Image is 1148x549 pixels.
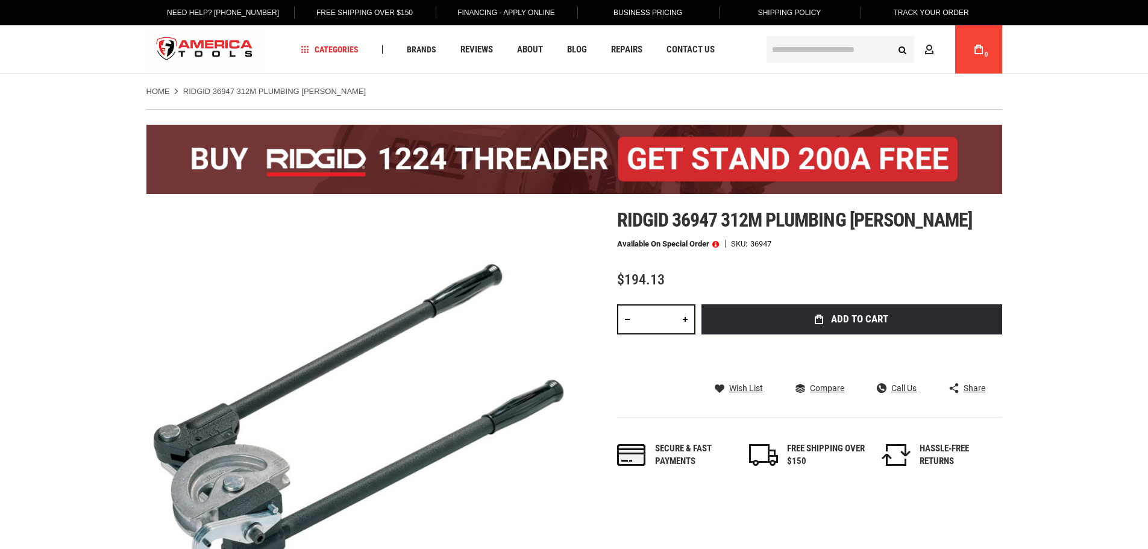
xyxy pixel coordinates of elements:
[920,442,998,468] div: HASSLE-FREE RETURNS
[401,42,442,58] a: Brands
[795,383,844,394] a: Compare
[750,240,771,248] div: 36947
[617,240,719,248] p: Available on Special Order
[460,45,493,54] span: Reviews
[512,42,548,58] a: About
[715,383,763,394] a: Wish List
[617,444,646,466] img: payments
[183,87,366,96] strong: RIDGID 36947 312M PLUMBING [PERSON_NAME]
[146,125,1002,194] img: BOGO: Buy the RIDGID® 1224 Threader (26092), get the 92467 200A Stand FREE!
[606,42,648,58] a: Repairs
[891,38,914,61] button: Search
[295,42,364,58] a: Categories
[758,8,821,17] span: Shipping Policy
[831,314,888,324] span: Add to Cart
[985,51,988,58] span: 0
[146,27,263,72] a: store logo
[964,384,985,392] span: Share
[301,45,359,54] span: Categories
[891,384,917,392] span: Call Us
[617,271,665,288] span: $194.13
[655,442,733,468] div: Secure & fast payments
[517,45,543,54] span: About
[749,444,778,466] img: shipping
[699,338,1005,373] iframe: Secure express checkout frame
[882,444,911,466] img: returns
[810,384,844,392] span: Compare
[562,42,592,58] a: Blog
[455,42,498,58] a: Reviews
[787,442,865,468] div: FREE SHIPPING OVER $150
[731,240,750,248] strong: SKU
[661,42,720,58] a: Contact Us
[701,304,1002,334] button: Add to Cart
[407,45,436,54] span: Brands
[729,384,763,392] span: Wish List
[611,45,642,54] span: Repairs
[617,209,973,231] span: Ridgid 36947 312m plumbing [PERSON_NAME]
[877,383,917,394] a: Call Us
[146,27,263,72] img: America Tools
[967,25,990,74] a: 0
[667,45,715,54] span: Contact Us
[146,86,170,97] a: Home
[567,45,587,54] span: Blog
